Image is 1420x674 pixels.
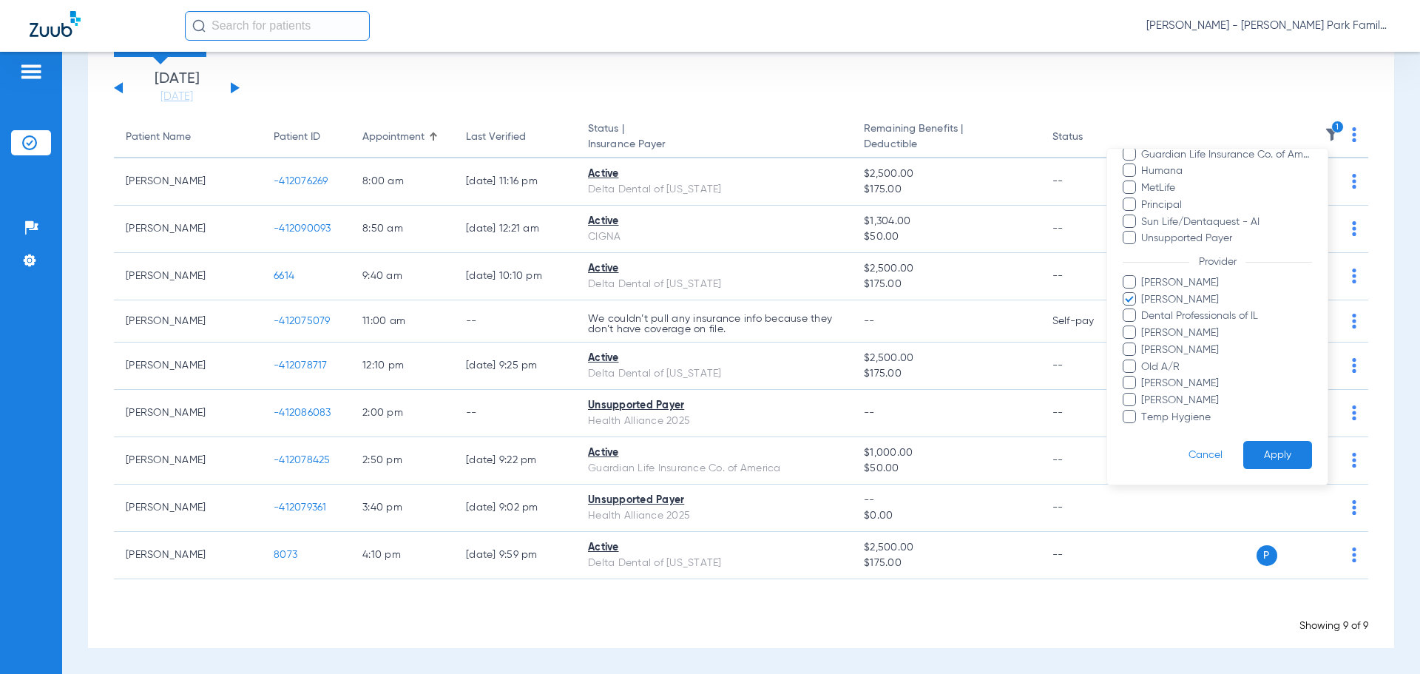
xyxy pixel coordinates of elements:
[1140,147,1312,163] span: Guardian Life Insurance Co. of America
[1189,257,1245,267] span: Provider
[1140,410,1312,425] span: Temp Hygiene
[1140,360,1312,375] span: Old A/R
[1140,164,1312,179] span: Humana
[1168,441,1243,470] button: Cancel
[1140,326,1312,341] span: [PERSON_NAME]
[1140,181,1312,196] span: MetLife
[1140,292,1312,308] span: [PERSON_NAME]
[1140,231,1312,246] span: Unsupported Payer
[1140,198,1312,213] span: Principal
[1140,215,1312,230] span: Sun Life/Dentaquest - AI
[1140,393,1312,408] span: [PERSON_NAME]
[1140,343,1312,358] span: [PERSON_NAME]
[1140,309,1312,324] span: Dental Professionals of IL
[1140,275,1312,291] span: [PERSON_NAME]
[1140,376,1312,391] span: [PERSON_NAME]
[1243,441,1312,470] button: Apply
